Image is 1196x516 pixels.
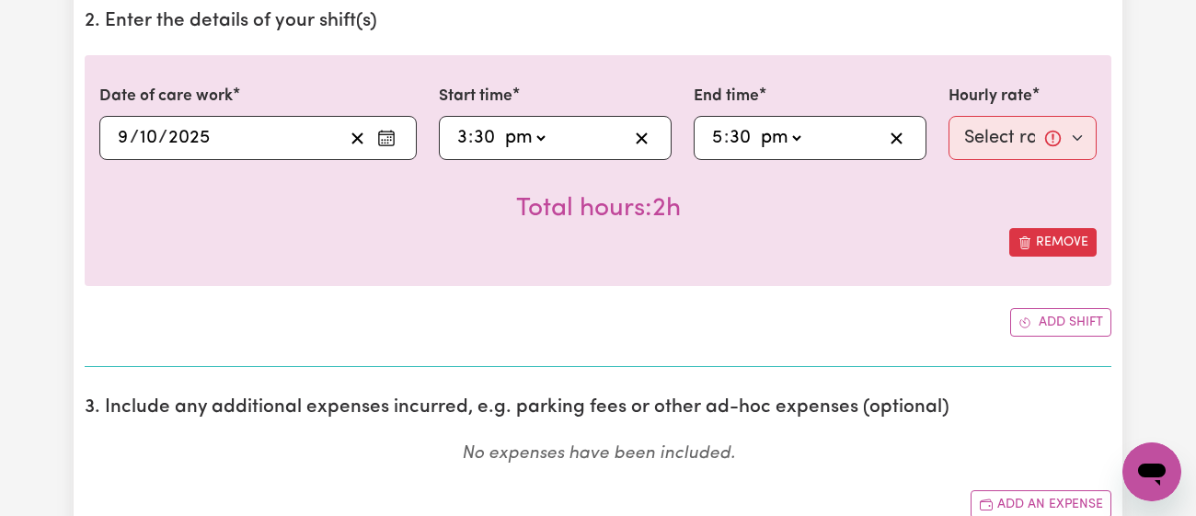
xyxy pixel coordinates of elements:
[473,124,496,152] input: --
[711,124,724,152] input: --
[439,85,512,109] label: Start time
[724,128,729,148] span: :
[456,124,468,152] input: --
[167,124,211,152] input: ----
[117,124,130,152] input: --
[1122,442,1181,501] iframe: Button to launch messaging window
[1010,308,1111,337] button: Add another shift
[85,10,1111,33] h2: 2. Enter the details of your shift(s)
[468,128,473,148] span: :
[343,124,372,152] button: Clear date
[516,196,681,222] span: Total hours worked: 2 hours
[139,124,158,152] input: --
[1009,228,1097,257] button: Remove this shift
[462,445,735,463] em: No expenses have been included.
[99,85,233,109] label: Date of care work
[85,396,1111,419] h2: 3. Include any additional expenses incurred, e.g. parking fees or other ad-hoc expenses (optional)
[130,128,139,148] span: /
[729,124,752,152] input: --
[694,85,759,109] label: End time
[949,85,1032,109] label: Hourly rate
[372,124,401,152] button: Enter the date of care work
[158,128,167,148] span: /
